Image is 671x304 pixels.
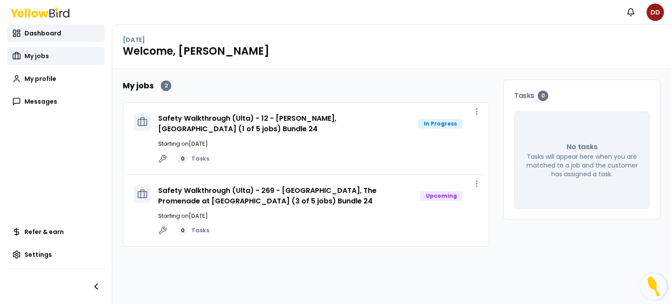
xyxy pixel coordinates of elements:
p: Starting on [DATE] [158,140,478,148]
div: In Progress [418,119,463,129]
a: Settings [7,246,105,263]
a: My profile [7,70,105,87]
a: Safety Walkthrough (Ulta) - 269 - [GEOGRAPHIC_DATA], The Promenade at [GEOGRAPHIC_DATA] (3 of 5 j... [158,185,377,206]
span: DD [647,3,664,21]
a: 0Tasks [177,154,209,164]
span: Settings [24,250,52,259]
a: Dashboard [7,24,105,42]
p: No tasks [567,142,598,152]
a: 0Tasks [177,225,209,236]
h3: Tasks [514,91,650,101]
p: [DATE] [123,35,145,44]
div: 0 [177,154,188,164]
button: Open Resource Center [640,273,667,300]
p: Starting on [DATE] [158,212,478,220]
div: 0 [538,91,548,101]
a: Messages [7,93,105,110]
p: Tasks will appear here when you are matched to a job and the customer has assigned a task. [525,152,639,178]
a: My jobs [7,47,105,65]
div: 2 [161,80,171,91]
a: Safety Walkthrough (Ulta) - 12 - [PERSON_NAME], [GEOGRAPHIC_DATA] (1 of 5 jobs) Bundle 24 [158,113,336,134]
span: Refer & earn [24,227,64,236]
div: Upcoming [420,191,463,201]
h2: My jobs [123,80,154,92]
span: Messages [24,97,57,106]
a: Refer & earn [7,223,105,241]
span: My jobs [24,52,49,60]
span: Dashboard [24,29,61,38]
span: My profile [24,74,56,83]
div: 0 [177,225,188,236]
h1: Welcome, [PERSON_NAME] [123,44,661,58]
